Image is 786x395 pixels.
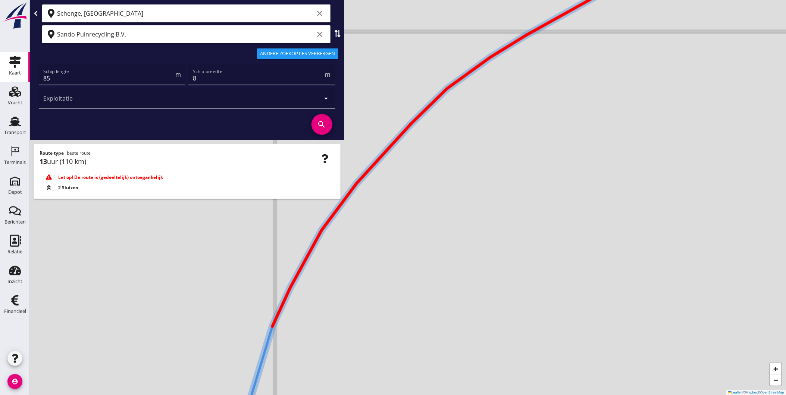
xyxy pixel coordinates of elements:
[760,391,784,394] a: OpenStreetMap
[7,249,22,254] div: Relatie
[774,364,779,373] span: +
[193,72,323,84] input: Schip breedte
[8,190,22,195] div: Depot
[774,375,779,385] span: −
[43,72,174,84] input: Schip lengte
[40,150,64,156] strong: Route type
[67,150,91,156] span: beste route
[174,70,181,79] div: m
[7,374,22,389] i: account_circle
[58,184,78,191] span: 2 Sluizen
[257,48,338,59] button: Andere zoekopties verbergen
[728,391,742,394] a: Leaflet
[726,390,786,395] div: © ©
[4,219,26,224] div: Berichten
[4,130,26,135] div: Transport
[316,30,325,39] i: clear
[4,160,26,165] div: Terminals
[746,391,758,394] a: Mapbox
[770,363,782,375] a: Zoom in
[57,28,314,40] input: Bestemming
[324,70,331,79] div: m
[316,9,325,18] i: clear
[260,50,335,57] div: Andere zoekopties verbergen
[770,375,782,386] a: Zoom out
[58,174,163,180] strong: Let op! De route is (gedeeltelijk) ontoegankelijk
[8,100,22,105] div: Vracht
[40,157,335,167] div: uur (110 km)
[40,157,47,166] strong: 13
[7,279,22,284] div: Inzicht
[322,94,331,103] i: arrow_drop_down
[57,7,314,19] input: Vertrekpunt
[4,309,26,314] div: Financieel
[311,114,332,135] i: search
[9,70,21,75] div: Kaart
[1,2,28,29] img: logo-small.a267ee39.svg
